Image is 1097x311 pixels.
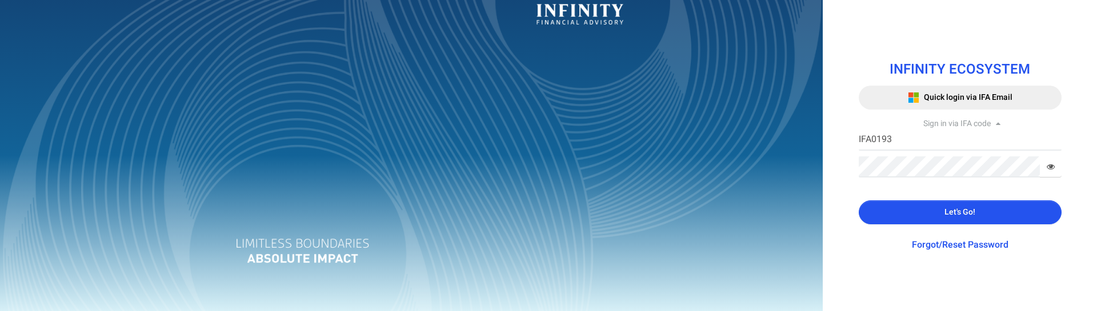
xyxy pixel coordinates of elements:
[859,62,1062,77] h1: INFINITY ECOSYSTEM
[859,118,1062,130] div: Sign in via IFA code
[912,238,1008,252] a: Forgot/Reset Password
[944,206,975,218] span: Let's Go!
[924,91,1012,103] span: Quick login via IFA Email
[923,118,991,130] span: Sign in via IFA code
[859,86,1062,110] button: Quick login via IFA Email
[859,130,1062,151] input: IFA Code
[859,200,1062,224] button: Let's Go!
